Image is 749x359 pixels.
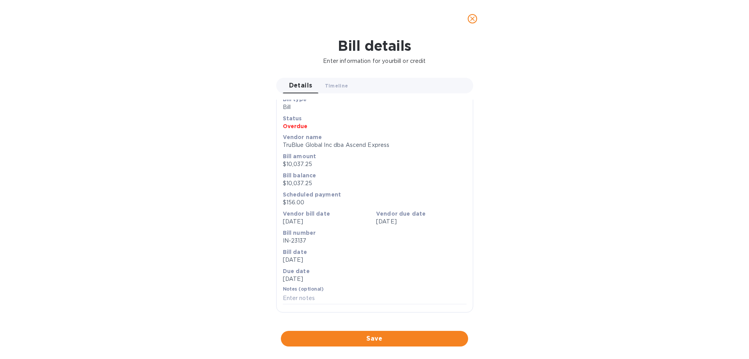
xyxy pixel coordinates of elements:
[283,293,467,304] input: Enter notes
[283,179,467,188] p: $10,037.25
[325,82,348,90] span: Timeline
[283,134,322,140] b: Vendor name
[283,211,330,217] b: Vendor bill date
[376,211,426,217] b: Vendor due date
[283,172,316,179] b: Bill balance
[289,80,312,91] span: Details
[287,334,462,343] span: Save
[283,287,324,292] label: Notes (optional)
[283,191,341,198] b: Scheduled payment
[283,268,310,274] b: Due date
[283,230,316,236] b: Bill number
[283,256,467,264] p: [DATE]
[283,160,467,168] p: $10,037.25
[281,331,468,346] button: Save
[463,9,482,28] button: close
[283,218,373,226] p: [DATE]
[6,38,743,54] h1: Bill details
[283,153,316,159] b: Bill amount
[283,122,467,130] p: Overdue
[283,275,467,283] p: [DATE]
[283,249,307,255] b: Bill date
[283,237,467,245] p: IN-23137
[283,115,302,121] b: Status
[283,103,467,111] p: Bill
[283,141,467,149] p: TruBlue Global Inc dba Ascend Express
[376,218,467,226] p: [DATE]
[283,198,467,207] p: $156.00
[6,57,743,65] p: Enter information for your bill or credit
